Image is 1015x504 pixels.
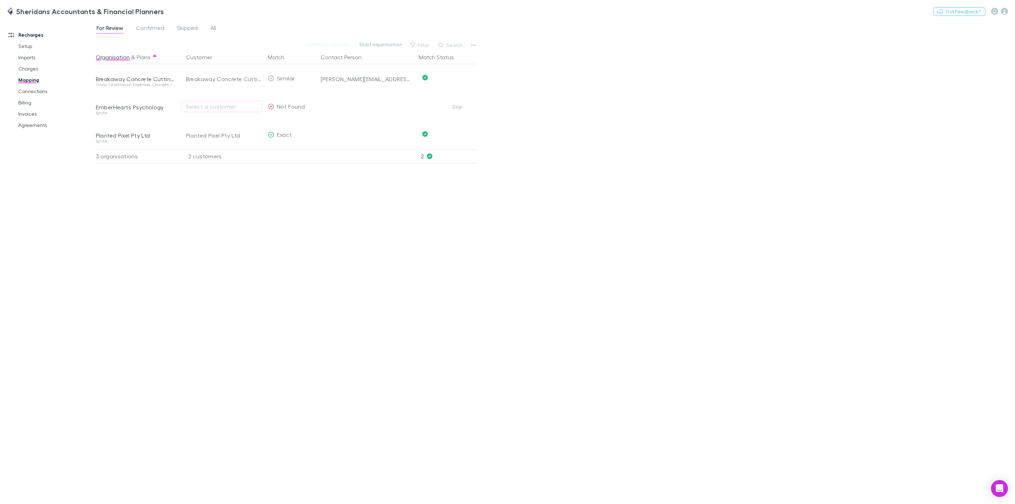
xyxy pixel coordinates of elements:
p: 2 [421,150,476,163]
span: Exact [277,131,292,138]
div: & [96,50,178,64]
a: Billing [11,97,103,108]
div: [PERSON_NAME][EMAIL_ADDRESS][DOMAIN_NAME] [321,75,413,83]
div: Planted Pixel Pty Ltd [186,121,262,150]
button: Match [268,50,293,64]
span: Not Found [277,103,305,110]
span: Similar [277,75,295,81]
a: Sheridans Accountants & Financial Planners [3,3,168,20]
div: EmberHearts Psychology [96,104,178,111]
a: Agreements [11,120,103,131]
svg: Confirmed [422,131,428,137]
a: Imports [11,52,103,63]
img: Sheridans Accountants & Financial Planners's Logo [7,7,13,16]
div: Open Intercom Messenger [991,480,1008,497]
a: Mapping [11,74,103,86]
a: Charges [11,63,103,74]
div: Breakaway Concrete Cutting and Drilling (S.A.) Pty. Ltd. [186,65,262,93]
span: All [210,24,216,34]
button: Plans [137,50,150,64]
button: Confirm0 matches [301,40,355,49]
h3: Sheridans Accountants & Financial Planners [16,7,164,16]
button: Skip1 organisation [355,40,407,49]
div: Grow • Additional Expenses Charges • Ultimate 10 Price Plan [96,83,178,87]
button: Skip [446,103,469,111]
div: 3 organisations [96,149,180,163]
span: For Review [97,24,123,34]
button: Match Status [419,50,462,64]
div: Breakaway Concrete Cutting and Drilling SA Pty Ltd [96,75,178,83]
button: Contact Person [321,50,370,64]
button: Filter [407,41,433,49]
a: Connections [11,86,103,97]
div: 2 customers [180,149,265,163]
button: Got Feedback? [933,7,985,16]
button: Select a customer [182,101,262,112]
span: Confirmed [136,24,164,34]
div: Planted Pixel Pty Ltd [96,132,178,139]
a: Setup [11,41,103,52]
div: Ignite [96,111,178,115]
div: Select a customer [186,102,258,111]
span: Skipped [177,24,198,34]
svg: Confirmed [422,75,428,80]
button: Organisation [96,50,130,64]
a: Recharges [1,29,103,41]
div: Ignite [96,139,178,143]
a: Invoices [11,108,103,120]
button: Search [435,41,467,49]
button: Customer [186,50,221,64]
